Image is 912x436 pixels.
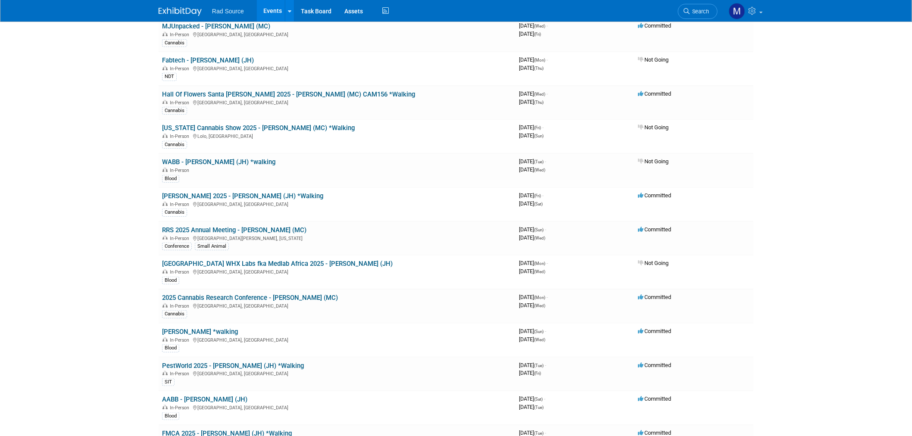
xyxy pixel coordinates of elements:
span: (Sun) [534,227,543,232]
img: In-Person Event [162,303,168,308]
img: In-Person Event [162,202,168,206]
span: [DATE] [519,370,541,376]
span: - [547,294,548,300]
span: [DATE] [519,158,546,165]
div: [GEOGRAPHIC_DATA], [GEOGRAPHIC_DATA] [162,268,512,275]
span: (Mon) [534,58,545,62]
img: In-Person Event [162,337,168,342]
span: In-Person [170,66,192,72]
span: In-Person [170,405,192,411]
span: (Wed) [534,303,545,308]
span: Committed [638,22,671,29]
span: Committed [638,192,671,199]
span: [DATE] [519,294,548,300]
span: [DATE] [519,260,548,266]
span: [DATE] [519,22,548,29]
img: Melissa Conboy [729,3,745,19]
div: NDT [162,73,177,81]
span: Committed [638,90,671,97]
span: (Tue) [534,405,543,410]
span: In-Person [170,202,192,207]
span: (Thu) [534,100,543,105]
span: Not Going [638,56,668,63]
span: [DATE] [519,200,543,207]
span: (Thu) [534,66,543,71]
span: (Tue) [534,363,543,368]
div: Conference [162,243,192,250]
a: [PERSON_NAME] 2025 - [PERSON_NAME] (JH) *Walking [162,192,323,200]
div: [GEOGRAPHIC_DATA], [GEOGRAPHIC_DATA] [162,404,512,411]
div: [GEOGRAPHIC_DATA], [GEOGRAPHIC_DATA] [162,370,512,377]
a: RRS 2025 Annual Meeting - [PERSON_NAME] (MC) [162,226,306,234]
span: Not Going [638,158,668,165]
span: [DATE] [519,396,545,402]
img: In-Person Event [162,66,168,70]
span: - [547,90,548,97]
span: - [544,396,545,402]
span: Committed [638,328,671,334]
span: Committed [638,226,671,233]
img: In-Person Event [162,236,168,240]
span: (Wed) [534,236,545,240]
span: (Mon) [534,295,545,300]
span: In-Person [170,100,192,106]
span: (Fri) [534,371,541,376]
span: - [542,192,543,199]
span: Committed [638,294,671,300]
a: [PERSON_NAME] *walking [162,328,238,336]
div: Cannabis [162,39,187,47]
span: (Sun) [534,134,543,138]
div: [GEOGRAPHIC_DATA], [GEOGRAPHIC_DATA] [162,65,512,72]
span: (Tue) [534,159,543,164]
span: [DATE] [519,124,543,131]
div: [GEOGRAPHIC_DATA], [GEOGRAPHIC_DATA] [162,200,512,207]
span: Committed [638,396,671,402]
img: In-Person Event [162,100,168,104]
a: Search [678,4,718,19]
span: - [547,56,548,63]
div: Cannabis [162,141,187,149]
span: - [545,430,546,436]
span: [DATE] [519,404,543,410]
div: Cannabis [162,310,187,318]
span: (Sun) [534,329,543,334]
div: [GEOGRAPHIC_DATA], [GEOGRAPHIC_DATA] [162,336,512,343]
span: In-Person [170,236,192,241]
span: In-Person [170,303,192,309]
span: (Sat) [534,202,543,206]
div: [GEOGRAPHIC_DATA], [GEOGRAPHIC_DATA] [162,302,512,309]
span: (Fri) [534,193,541,198]
span: [DATE] [519,336,545,343]
span: - [542,124,543,131]
span: (Wed) [534,337,545,342]
span: [DATE] [519,132,543,139]
span: Committed [638,362,671,368]
a: AABB - [PERSON_NAME] (JH) [162,396,247,403]
div: Blood [162,175,179,183]
img: In-Person Event [162,134,168,138]
img: In-Person Event [162,32,168,36]
span: Not Going [638,124,668,131]
span: Search [690,8,709,15]
a: 2025 Cannabis Research Conference - [PERSON_NAME] (MC) [162,294,338,302]
span: [DATE] [519,430,546,436]
span: [DATE] [519,192,543,199]
span: (Wed) [534,269,545,274]
span: [DATE] [519,56,548,63]
span: [DATE] [519,90,548,97]
span: In-Person [170,32,192,37]
div: [GEOGRAPHIC_DATA][PERSON_NAME], [US_STATE] [162,234,512,241]
span: - [547,22,548,29]
div: [GEOGRAPHIC_DATA], [GEOGRAPHIC_DATA] [162,99,512,106]
span: - [545,226,546,233]
a: PestWorld 2025 - [PERSON_NAME] (JH) *Walking [162,362,304,370]
span: (Fri) [534,125,541,130]
span: [DATE] [519,99,543,105]
img: In-Person Event [162,405,168,409]
span: [DATE] [519,226,546,233]
img: In-Person Event [162,168,168,172]
a: [US_STATE] Cannabis Show 2025 - [PERSON_NAME] (MC) *Walking [162,124,355,132]
span: In-Person [170,371,192,377]
span: - [545,158,546,165]
span: [DATE] [519,65,543,71]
